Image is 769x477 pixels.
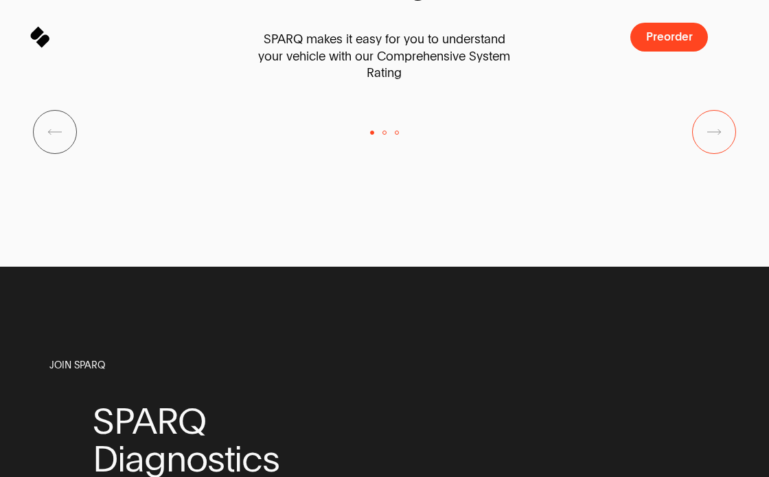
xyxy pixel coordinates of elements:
button: Next Slide [692,110,736,154]
span: Join Sparq [49,359,105,373]
button: Preorder a SPARQ Diagnostics Device [630,23,708,52]
button: Previous Slide [33,110,77,154]
span: SPARQ makes it easy for you to understand your vehicle with our Comprehensive System Rating [251,31,518,82]
span: Preorder [646,32,693,43]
